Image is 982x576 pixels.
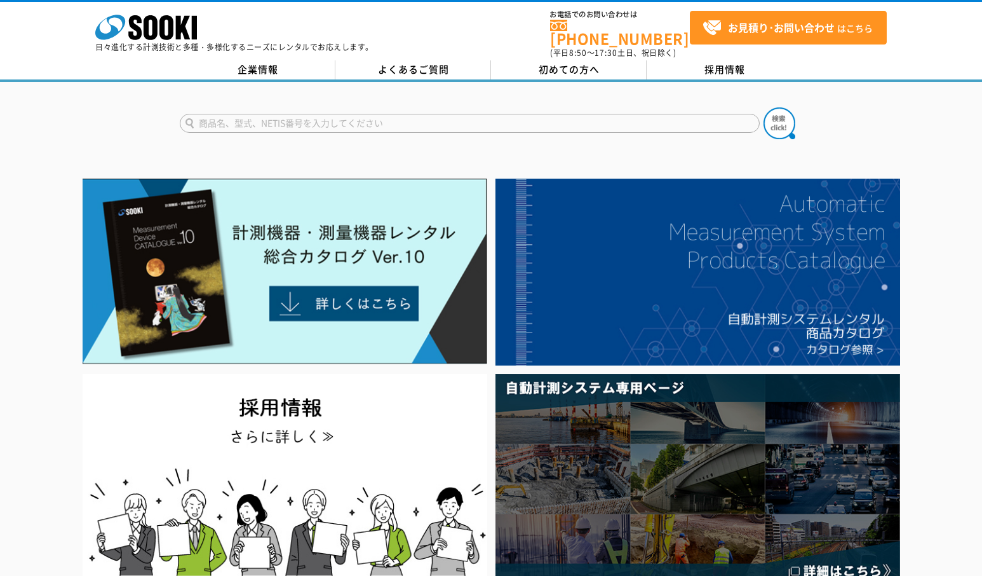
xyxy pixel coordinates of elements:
p: 日々進化する計測技術と多種・多様化するニーズにレンタルでお応えします。 [95,43,373,51]
img: Catalog Ver10 [83,179,487,364]
a: 企業情報 [180,60,335,79]
strong: お見積り･お問い合わせ [728,20,835,35]
span: はこちら [703,18,873,38]
img: 自動計測システムカタログ [495,179,900,366]
a: [PHONE_NUMBER] [550,20,690,46]
span: 8:50 [569,47,587,58]
a: 採用情報 [647,60,802,79]
span: お電話でのお問い合わせは [550,11,690,18]
a: 初めての方へ [491,60,647,79]
span: 17:30 [595,47,617,58]
a: お見積り･お問い合わせはこちら [690,11,887,45]
input: 商品名、型式、NETIS番号を入力してください [180,114,760,133]
span: (平日 ～ 土日、祝日除く) [550,47,676,58]
span: 初めての方へ [539,62,600,76]
img: btn_search.png [763,107,795,139]
a: よくあるご質問 [335,60,491,79]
